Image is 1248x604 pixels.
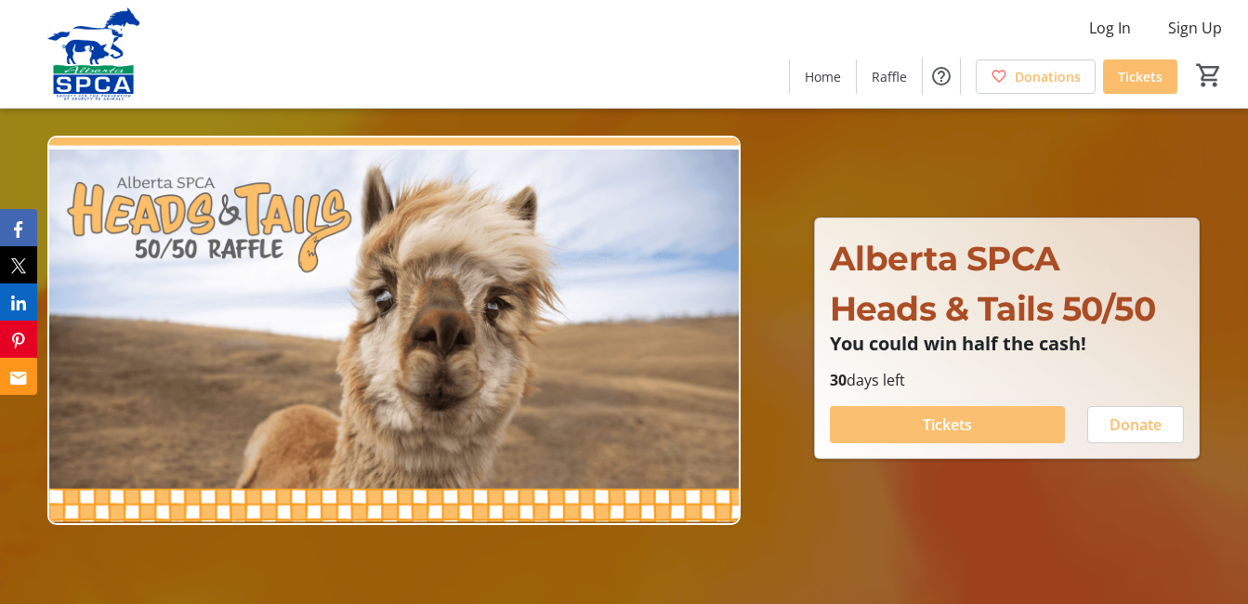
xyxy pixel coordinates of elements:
[1074,13,1146,43] button: Log In
[923,414,972,436] span: Tickets
[1192,59,1226,92] button: Cart
[1153,13,1237,43] button: Sign Up
[872,67,907,86] span: Raffle
[47,136,740,525] img: Campaign CTA Media Photo
[1087,406,1184,443] button: Donate
[830,369,1185,391] p: days left
[830,370,847,390] span: 30
[830,406,1066,443] button: Tickets
[923,58,960,95] button: Help
[1089,17,1131,39] span: Log In
[11,7,177,100] img: Alberta SPCA's Logo
[857,59,922,94] a: Raffle
[830,288,1156,329] span: Heads & Tails 50/50
[1168,17,1222,39] span: Sign Up
[805,67,841,86] span: Home
[1015,67,1081,86] span: Donations
[830,238,1060,279] span: Alberta SPCA
[1110,414,1162,436] span: Donate
[1118,67,1163,86] span: Tickets
[1103,59,1177,94] a: Tickets
[976,59,1096,94] a: Donations
[790,59,856,94] a: Home
[830,334,1185,354] p: You could win half the cash!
